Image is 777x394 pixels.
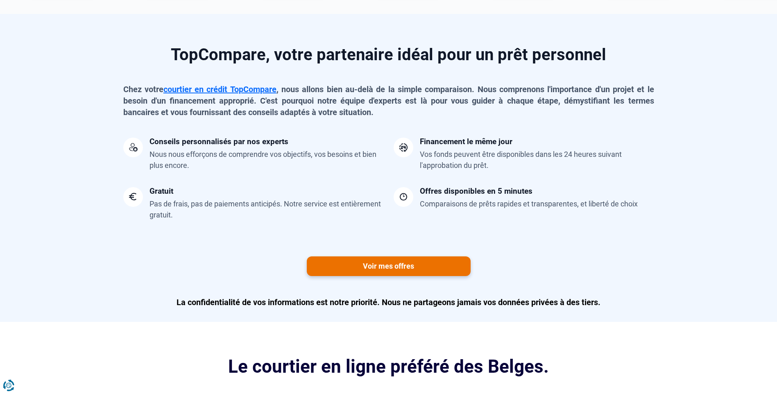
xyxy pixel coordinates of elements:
div: Offres disponibles en 5 minutes [420,187,532,195]
div: Comparaisons de prêts rapides et transparentes, et liberté de choix [420,198,638,209]
a: Voir mes offres [307,256,471,276]
h2: TopCompare, votre partenaire idéal pour un prêt personnel [123,47,654,63]
h2: Le courtier en ligne préféré des Belges. [123,355,654,379]
div: Financement le même jour [420,138,512,145]
p: Chez votre , nous allons bien au-delà de la simple comparaison. Nous comprenons l'importance d'un... [123,84,654,118]
p: La confidentialité de vos informations est notre priorité. Nous ne partageons jamais vos données ... [123,297,654,308]
div: Pas de frais, pas de paiements anticipés. Notre service est entièrement gratuit. [150,198,384,220]
div: Gratuit [150,187,173,195]
a: courtier en crédit TopCompare [163,84,276,94]
div: Nous nous efforçons de comprendre vos objectifs, vos besoins et bien plus encore. [150,149,384,171]
div: Conseils personnalisés par nos experts [150,138,288,145]
div: Vos fonds peuvent être disponibles dans les 24 heures suivant l'approbation du prêt. [420,149,654,171]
